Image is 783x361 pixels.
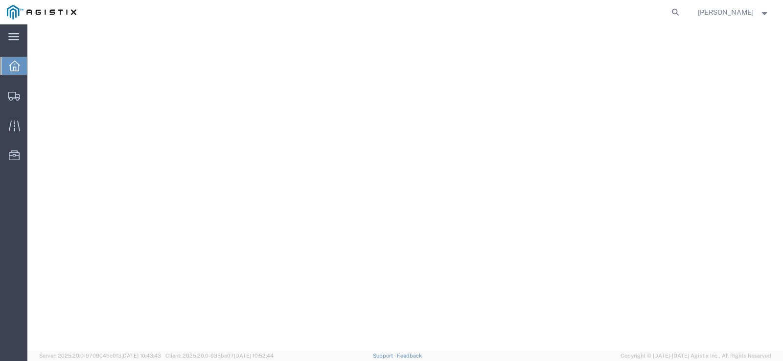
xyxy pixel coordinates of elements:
span: Copyright © [DATE]-[DATE] Agistix Inc., All Rights Reserved [621,352,771,360]
span: Craig Clark [698,7,754,18]
img: logo [7,5,76,20]
span: [DATE] 10:52:44 [234,353,274,359]
button: [PERSON_NAME] [697,6,770,18]
span: Server: 2025.20.0-970904bc0f3 [39,353,161,359]
iframe: FS Legacy Container [27,24,783,351]
span: [DATE] 10:43:43 [121,353,161,359]
a: Support [373,353,397,359]
span: Client: 2025.20.0-035ba07 [165,353,274,359]
a: Feedback [397,353,422,359]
